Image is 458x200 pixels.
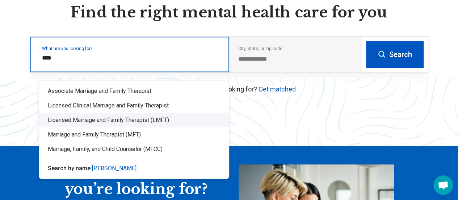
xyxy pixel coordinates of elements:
div: Licensed Clinical Marriage and Family Therapist [39,98,229,113]
h1: Find the right mental health care for you [30,3,428,22]
button: Search [366,41,424,68]
div: Marriage and Family Therapist (MFT) [39,127,229,142]
div: Associate Marriage and Family Therapist [39,84,229,98]
div: Licensed Marriage and Family Therapist (LMFT) [39,113,229,127]
div: Suggestions [39,81,229,179]
a: Get matched [259,85,296,93]
div: Marriage, Family, and Child Counselor (MFCC) [39,142,229,156]
p: Not sure what you’re looking for? [30,84,428,94]
span: [PERSON_NAME] [92,165,136,172]
div: Open chat [433,175,453,195]
span: Search by name: [48,165,92,172]
label: What are you looking for? [42,46,220,51]
div: Not sure what you’re looking for? [64,164,209,197]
